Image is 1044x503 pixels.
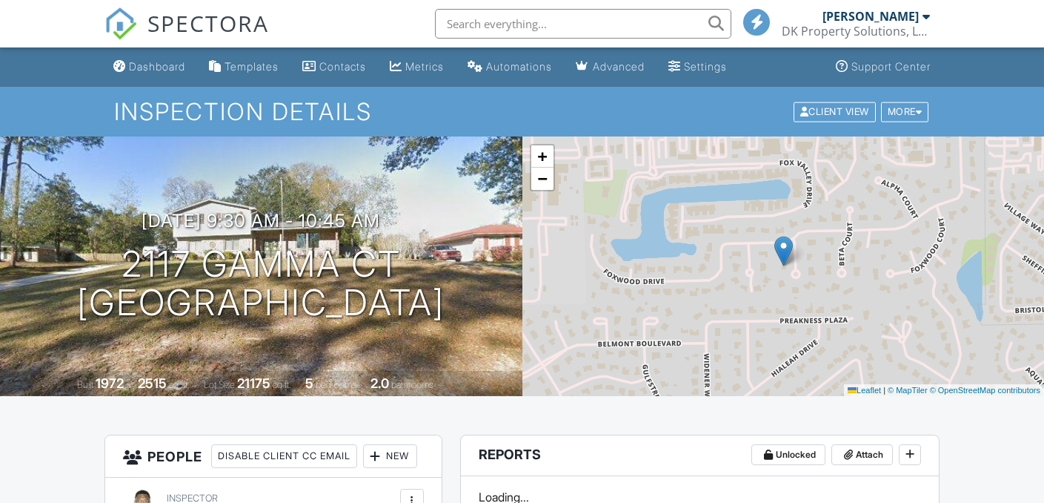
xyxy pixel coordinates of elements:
[319,60,366,73] div: Contacts
[830,53,937,81] a: Support Center
[435,9,731,39] input: Search everything...
[296,53,372,81] a: Contacts
[104,7,137,40] img: The Best Home Inspection Software - Spectora
[138,375,167,391] div: 2515
[147,7,269,39] span: SPECTORA
[391,379,433,390] span: bathrooms
[104,20,269,51] a: SPECTORA
[370,375,389,391] div: 2.0
[570,53,651,81] a: Advanced
[822,9,919,24] div: [PERSON_NAME]
[204,379,235,390] span: Lot Size
[96,375,124,391] div: 1972
[225,60,279,73] div: Templates
[792,105,880,116] a: Client View
[848,386,881,395] a: Leaflet
[316,379,356,390] span: bedrooms
[486,60,552,73] div: Automations
[888,386,928,395] a: © MapTiler
[77,379,93,390] span: Built
[930,386,1040,395] a: © OpenStreetMap contributors
[273,379,291,390] span: sq.ft.
[794,102,876,122] div: Client View
[384,53,450,81] a: Metrics
[883,386,885,395] span: |
[531,168,553,190] a: Zoom out
[405,60,444,73] div: Metrics
[105,435,442,478] h3: People
[774,236,793,266] img: Marker
[881,102,929,122] div: More
[237,375,270,391] div: 21175
[129,60,185,73] div: Dashboard
[169,379,190,390] span: sq. ft.
[537,169,547,188] span: −
[363,444,417,468] div: New
[107,53,191,81] a: Dashboard
[305,375,313,391] div: 5
[114,99,931,125] h1: Inspection Details
[211,444,357,468] div: Disable Client CC Email
[851,60,931,73] div: Support Center
[782,24,930,39] div: DK Property Solutions, LLC
[77,245,445,323] h1: 2117 Gamma Ct [GEOGRAPHIC_DATA]
[684,60,727,73] div: Settings
[142,211,380,231] h3: [DATE] 9:30 am - 10:45 am
[662,53,733,81] a: Settings
[203,53,285,81] a: Templates
[537,147,547,165] span: +
[531,145,553,168] a: Zoom in
[593,60,645,73] div: Advanced
[462,53,558,81] a: Automations (Basic)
